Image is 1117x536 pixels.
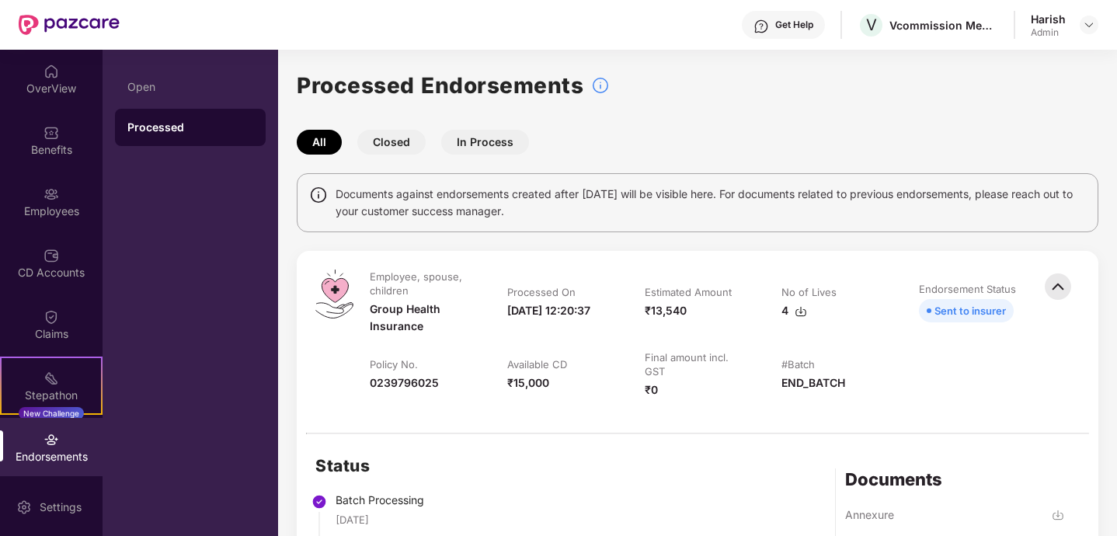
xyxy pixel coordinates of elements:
[866,16,877,34] span: V
[645,350,748,378] div: Final amount incl. GST
[357,130,426,155] button: Closed
[19,15,120,35] img: New Pazcare Logo
[370,301,476,335] div: Group Health Insurance
[775,19,813,31] div: Get Help
[1083,19,1095,31] img: svg+xml;base64,PHN2ZyBpZD0iRHJvcGRvd24tMzJ4MzIiIHhtbG5zPSJodHRwOi8vd3d3LnczLm9yZy8yMDAwL3N2ZyIgd2...
[297,130,342,155] button: All
[336,492,463,509] div: Batch Processing
[315,270,353,318] img: svg+xml;base64,PHN2ZyB4bWxucz0iaHR0cDovL3d3dy53My5vcmcvMjAwMC9zdmciIHdpZHRoPSI0OS4zMiIgaGVpZ2h0PS...
[370,270,473,298] div: Employee, spouse, children
[2,388,101,403] div: Stepathon
[336,186,1086,220] span: Documents against endorsements created after [DATE] will be visible here. For documents related t...
[311,494,327,510] img: svg+xml;base64,PHN2ZyBpZD0iU3RlcC1Eb25lLTMyeDMyIiB4bWxucz0iaHR0cDovL3d3dy53My5vcmcvMjAwMC9zdmciIH...
[441,130,529,155] button: In Process
[507,357,567,371] div: Available CD
[845,468,1064,490] div: Documents
[43,371,59,386] img: svg+xml;base64,PHN2ZyB4bWxucz0iaHR0cDovL3d3dy53My5vcmcvMjAwMC9zdmciIHdpZHRoPSIyMSIgaGVpZ2h0PSIyMC...
[1031,12,1066,26] div: Harish
[370,357,418,371] div: Policy No.
[1031,26,1066,39] div: Admin
[1052,509,1064,521] img: svg+xml;base64,PHN2ZyBpZD0iRG93bmxvYWQtMzJ4MzIiIHhtbG5zPSJodHRwOi8vd3d3LnczLm9yZy8yMDAwL3N2ZyIgd2...
[19,407,84,419] div: New Challenge
[507,285,576,299] div: Processed On
[35,499,86,515] div: Settings
[43,186,59,202] img: svg+xml;base64,PHN2ZyBpZD0iRW1wbG95ZWVzIiB4bWxucz0iaHR0cDovL3d3dy53My5vcmcvMjAwMC9zdmciIHdpZHRoPS...
[336,512,369,527] div: [DATE]
[43,64,59,79] img: svg+xml;base64,PHN2ZyBpZD0iSG9tZSIgeG1sbnM9Imh0dHA6Ly93d3cudzMub3JnLzIwMDAvc3ZnIiB3aWR0aD0iMjAiIG...
[43,432,59,447] img: svg+xml;base64,PHN2ZyBpZD0iRW5kb3JzZW1lbnRzIiB4bWxucz0iaHR0cDovL3d3dy53My5vcmcvMjAwMC9zdmciIHdpZH...
[1041,270,1075,304] img: svg+xml;base64,PHN2ZyBpZD0iQmFjay0zMngzMiIgeG1sbnM9Imh0dHA6Ly93d3cudzMub3JnLzIwMDAvc3ZnIiB3aWR0aD...
[919,282,1016,296] div: Endorsement Status
[645,285,732,299] div: Estimated Amount
[43,248,59,263] img: svg+xml;base64,PHN2ZyBpZD0iQ0RfQWNjb3VudHMiIGRhdGEtbmFtZT0iQ0QgQWNjb3VudHMiIHhtbG5zPSJodHRwOi8vd3...
[645,381,658,399] div: ₹0
[781,357,815,371] div: #Batch
[43,125,59,141] img: svg+xml;base64,PHN2ZyBpZD0iQmVuZWZpdHMiIHhtbG5zPSJodHRwOi8vd3d3LnczLm9yZy8yMDAwL3N2ZyIgd2lkdGg9Ij...
[507,302,590,319] div: [DATE] 12:20:37
[507,374,549,392] div: ₹15,000
[43,309,59,325] img: svg+xml;base64,PHN2ZyBpZD0iQ2xhaW0iIHhtbG5zPSJodHRwOi8vd3d3LnczLm9yZy8yMDAwL3N2ZyIgd2lkdGg9IjIwIi...
[297,68,583,103] h1: Processed Endorsements
[889,18,998,33] div: Vcommission Media Private Limited
[127,120,253,135] div: Processed
[315,453,463,479] h2: Status
[781,374,845,392] div: END_BATCH
[591,76,610,95] img: svg+xml;base64,PHN2ZyBpZD0iSW5mb18tXzMyeDMyIiBkYXRhLW5hbWU9IkluZm8gLSAzMngzMiIgeG1sbnM9Imh0dHA6Ly...
[781,302,807,319] div: 4
[845,507,894,522] div: Annexure
[795,305,807,318] img: svg+xml;base64,PHN2ZyBpZD0iRG93bmxvYWQtMzJ4MzIiIHhtbG5zPSJodHRwOi8vd3d3LnczLm9yZy8yMDAwL3N2ZyIgd2...
[16,499,32,515] img: svg+xml;base64,PHN2ZyBpZD0iU2V0dGluZy0yMHgyMCIgeG1sbnM9Imh0dHA6Ly93d3cudzMub3JnLzIwMDAvc3ZnIiB3aW...
[934,302,1006,319] div: Sent to insurer
[309,186,328,204] img: svg+xml;base64,PHN2ZyBpZD0iSW5mbyIgeG1sbnM9Imh0dHA6Ly93d3cudzMub3JnLzIwMDAvc3ZnIiB3aWR0aD0iMTQiIG...
[781,285,837,299] div: No of Lives
[645,302,687,319] div: ₹13,540
[370,374,439,392] div: 0239796025
[127,81,253,93] div: Open
[753,19,769,34] img: svg+xml;base64,PHN2ZyBpZD0iSGVscC0zMngzMiIgeG1sbnM9Imh0dHA6Ly93d3cudzMub3JnLzIwMDAvc3ZnIiB3aWR0aD...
